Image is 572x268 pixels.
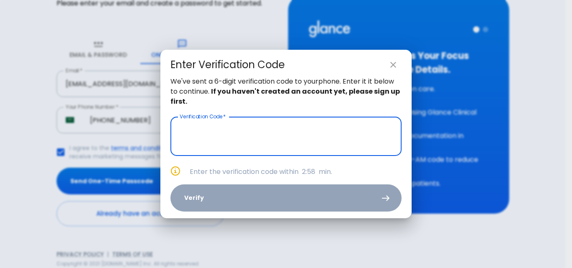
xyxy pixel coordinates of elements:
[170,77,402,107] p: We've sent a 6-digit verification code to your phone . Enter it it below to continue.
[170,58,285,71] div: Enter Verification Code
[170,87,400,106] strong: If you haven't created an account yet, please sign up first.
[302,167,315,176] span: 2:58
[385,56,402,73] button: close
[190,167,402,177] p: Enter the verification code within min.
